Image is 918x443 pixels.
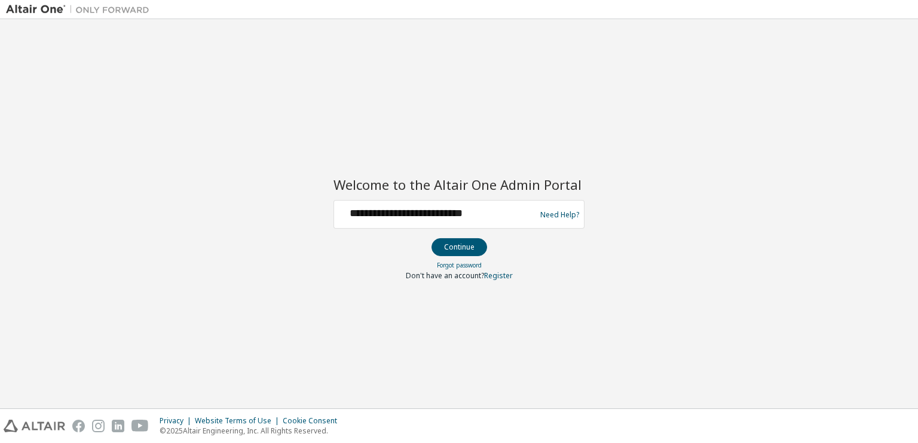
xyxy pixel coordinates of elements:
[484,270,513,281] a: Register
[131,420,149,432] img: youtube.svg
[92,420,105,432] img: instagram.svg
[540,214,579,215] a: Need Help?
[160,416,195,426] div: Privacy
[406,270,484,281] span: Don't have an account?
[333,176,585,193] h2: Welcome to the Altair One Admin Portal
[72,420,85,432] img: facebook.svg
[4,420,65,432] img: altair_logo.svg
[6,4,155,16] img: Altair One
[283,416,344,426] div: Cookie Consent
[112,420,124,432] img: linkedin.svg
[437,261,482,269] a: Forgot password
[160,426,344,436] p: © 2025 Altair Engineering, Inc. All Rights Reserved.
[195,416,283,426] div: Website Terms of Use
[432,238,487,256] button: Continue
